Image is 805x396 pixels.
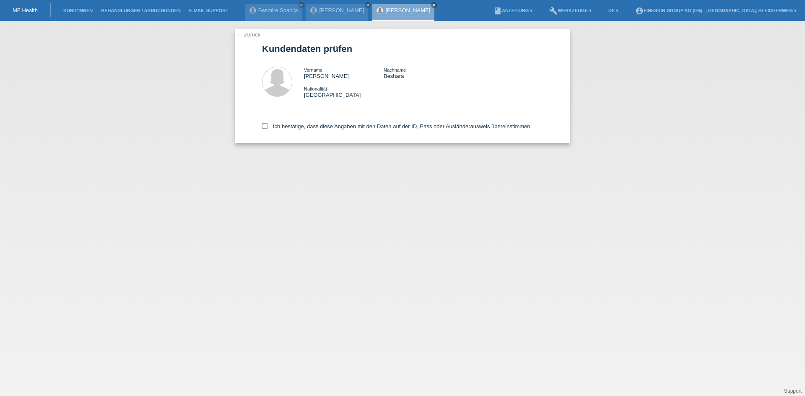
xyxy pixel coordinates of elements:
[304,85,384,98] div: [GEOGRAPHIC_DATA]
[262,123,532,129] label: Ich bestätige, dass diese Angaben mit den Daten auf der ID, Pass oder Ausländerausweis übereinsti...
[319,7,364,13] a: [PERSON_NAME]
[635,7,644,15] i: account_circle
[304,67,384,79] div: [PERSON_NAME]
[366,3,370,7] i: close
[304,67,322,72] span: Vorname
[97,8,185,13] a: Behandlungen / Abbuchungen
[384,67,463,79] div: Beshara
[493,7,502,15] i: book
[365,2,371,8] a: close
[604,8,623,13] a: DE ▾
[185,8,233,13] a: E-Mail Support
[631,8,801,13] a: account_circleFineSkin Group AG (0%) - [GEOGRAPHIC_DATA], Bleicherweg ▾
[13,7,38,13] a: MF Health
[262,44,543,54] h1: Kundendaten prüfen
[299,2,304,8] a: close
[489,8,537,13] a: bookAnleitung ▾
[784,388,802,394] a: Support
[299,3,304,7] i: close
[385,7,430,13] a: [PERSON_NAME]
[59,8,97,13] a: Kund*innen
[384,67,406,72] span: Nachname
[304,86,327,91] span: Nationalität
[549,7,558,15] i: build
[432,3,436,7] i: close
[545,8,596,13] a: buildWerkzeuge ▾
[237,31,260,38] a: ← Zurück
[431,2,437,8] a: close
[258,7,298,13] a: Besmire Spahija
